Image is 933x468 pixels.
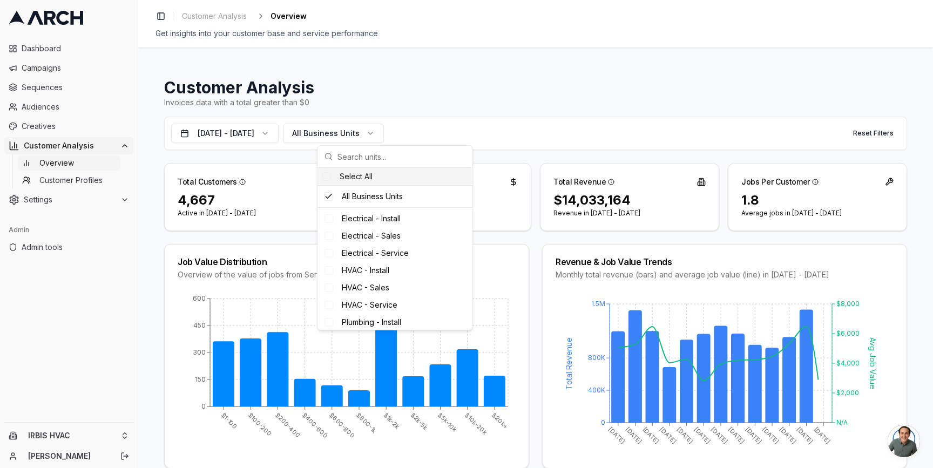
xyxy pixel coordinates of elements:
[588,354,605,362] tspan: 800K
[195,375,206,383] tspan: 150
[247,411,273,438] tspan: $100-200
[318,168,472,185] div: Select All
[727,426,746,445] tspan: [DATE]
[342,265,389,276] span: HVAC - Install
[868,337,877,389] tspan: Avg Job Value
[607,426,626,445] tspan: [DATE]
[342,213,401,224] span: Electrical - Install
[18,173,120,188] a: Customer Profiles
[22,121,129,132] span: Creatives
[342,230,401,241] span: Electrical - Sales
[741,177,819,187] div: Jobs Per Customer
[18,155,120,171] a: Overview
[556,269,894,280] div: Monthly total revenue (bars) and average job value (line) in [DATE] - [DATE]
[39,158,74,168] span: Overview
[22,101,129,112] span: Audiences
[744,426,763,445] tspan: [DATE]
[4,221,133,239] div: Admin
[591,300,605,308] tspan: 1.5M
[553,177,614,187] div: Total Revenue
[342,317,401,328] span: Plumbing - Install
[24,140,116,151] span: Customer Analysis
[436,411,459,434] tspan: $5k-10k
[553,192,706,209] div: $14,033,164
[178,257,516,266] div: Job Value Distribution
[588,386,605,394] tspan: 400K
[342,282,389,293] span: HVAC - Sales
[778,426,797,445] tspan: [DATE]
[171,124,279,143] button: [DATE] - [DATE]
[836,329,860,337] tspan: $6,000
[675,426,695,445] tspan: [DATE]
[178,9,307,24] nav: breadcrumb
[164,78,907,97] h1: Customer Analysis
[641,426,661,445] tspan: [DATE]
[39,175,103,186] span: Customer Profiles
[22,63,129,73] span: Campaigns
[28,451,109,462] a: [PERSON_NAME]
[201,402,206,410] tspan: 0
[382,411,402,431] tspan: $1k-2k
[490,411,509,430] tspan: $20k+
[328,411,356,440] tspan: $600-800
[342,248,409,259] span: Electrical - Service
[836,389,859,397] tspan: $2,000
[22,242,129,253] span: Admin tools
[24,194,116,205] span: Settings
[463,411,489,437] tspan: $10k-20k
[337,146,466,167] input: Search units...
[178,269,516,280] div: Overview of the value of jobs from Service [GEOGRAPHIC_DATA]
[888,425,920,457] a: Open chat
[301,411,329,440] tspan: $400-600
[658,426,678,445] tspan: [DATE]
[556,257,894,266] div: Revenue & Job Value Trends
[292,128,360,139] span: All Business Units
[4,137,133,154] button: Customer Analysis
[271,11,307,22] span: Overview
[624,426,644,445] tspan: [DATE]
[409,411,430,432] tspan: $2k-5k
[601,418,605,426] tspan: 0
[320,188,470,205] div: All Business Units
[22,43,129,54] span: Dashboard
[155,28,916,39] div: Get insights into your customer base and service performance
[709,426,729,445] tspan: [DATE]
[741,192,894,209] div: 1.8
[182,11,247,22] span: Customer Analysis
[741,209,894,218] p: Average jobs in [DATE] - [DATE]
[219,411,239,431] tspan: $1-100
[22,82,129,93] span: Sequences
[193,294,206,302] tspan: 600
[193,348,206,356] tspan: 300
[812,426,831,445] tspan: [DATE]
[4,40,133,57] a: Dashboard
[318,168,472,330] div: Suggestions
[4,118,133,135] a: Creatives
[761,426,780,445] tspan: [DATE]
[4,191,133,208] button: Settings
[4,98,133,116] a: Audiences
[164,97,907,108] div: Invoices data with a total greater than $0
[4,59,133,77] a: Campaigns
[193,321,206,329] tspan: 450
[553,209,706,218] p: Revenue in [DATE] - [DATE]
[564,337,573,390] tspan: Total Revenue
[178,192,330,209] div: 4,667
[836,418,848,426] tspan: N/A
[28,431,116,440] span: IRBIS HVAC
[178,9,251,24] a: Customer Analysis
[847,125,900,142] button: Reset Filters
[836,300,860,308] tspan: $8,000
[795,426,815,445] tspan: [DATE]
[4,79,133,96] a: Sequences
[4,239,133,256] a: Admin tools
[342,300,397,310] span: HVAC - Service
[4,427,133,444] button: IRBIS HVAC
[836,359,860,367] tspan: $4,000
[274,411,302,439] tspan: $200-400
[355,411,378,435] tspan: $800-1k
[178,177,246,187] div: Total Customers
[283,124,384,143] button: All Business Units
[117,449,132,464] button: Log out
[178,209,330,218] p: Active in [DATE] - [DATE]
